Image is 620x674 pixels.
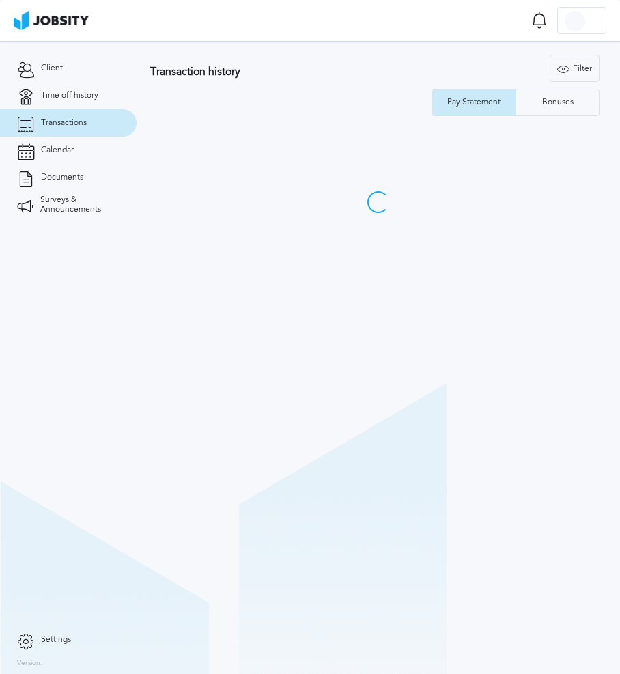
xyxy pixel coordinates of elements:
[41,635,71,645] span: Settings
[550,55,599,83] div: Filter
[432,89,516,116] button: Pay Statement
[550,55,600,82] button: Filter
[150,66,394,78] h3: Transaction history
[535,98,580,107] div: Bonuses
[17,660,42,668] label: Version:
[440,98,507,107] div: Pay Statement
[516,89,600,116] button: Bonuses
[14,11,89,30] img: ab4bad089aa723f57921c736e9817d99.png
[40,195,119,214] span: Surveys & Announcements
[41,118,87,128] span: Transactions
[41,64,63,73] span: Client
[41,91,98,100] span: Time off history
[41,173,83,182] span: Documents
[41,145,74,155] span: Calendar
